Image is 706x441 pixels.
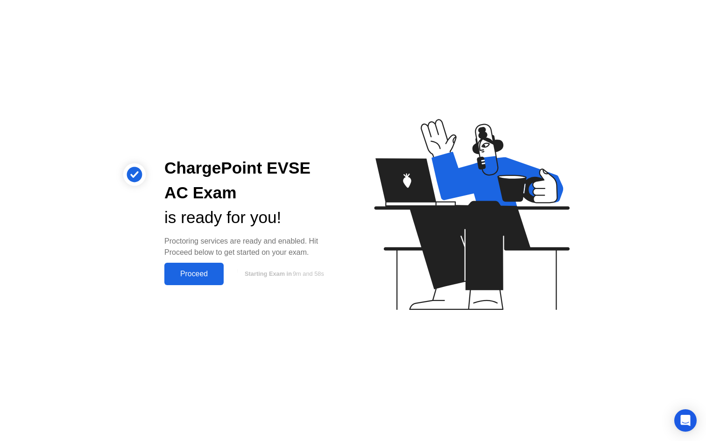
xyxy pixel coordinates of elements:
[164,205,338,230] div: is ready for you!
[164,263,224,285] button: Proceed
[228,265,338,283] button: Starting Exam in9m and 58s
[167,270,221,278] div: Proceed
[293,270,324,277] span: 9m and 58s
[164,236,338,258] div: Proctoring services are ready and enabled. Hit Proceed below to get started on your exam.
[674,409,697,432] div: Open Intercom Messenger
[164,156,338,205] div: ChargePoint EVSE AC Exam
